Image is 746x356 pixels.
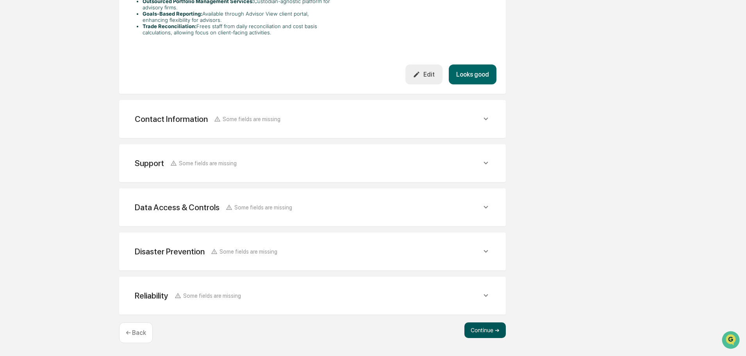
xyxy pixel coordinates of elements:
span: [DATE] [69,127,85,134]
button: Edit [405,64,443,84]
li: Frees staff from daily reconciliation and cost basis calculations, allowing focus on client-facin... [143,23,330,36]
div: Support [135,158,164,168]
span: Some fields are missing [183,292,241,299]
span: Preclearance [16,160,50,168]
div: 🖐️ [8,161,14,167]
div: Reliability [135,291,168,301]
button: Start new chat [133,62,142,72]
img: 8933085812038_c878075ebb4cc5468115_72.jpg [16,60,30,74]
div: 🔎 [8,175,14,182]
button: Continue ➔ [464,322,506,338]
a: Powered byPylon [55,193,95,200]
span: • [65,106,68,113]
button: Looks good [449,64,496,84]
div: ReliabilitySome fields are missing [128,286,496,305]
a: 🗄️Attestations [54,157,100,171]
strong: Goals-Based Reporting: [143,11,202,17]
div: SupportSome fields are missing [128,154,496,173]
span: Some fields are missing [234,204,292,211]
span: • [65,127,68,134]
span: Pylon [78,194,95,200]
img: Tammy Steffen [8,120,20,132]
a: 🔎Data Lookup [5,172,52,186]
p: ← Back [126,329,146,336]
p: How can we help? [8,16,142,29]
li: Available through Advisor View client portal, enhancing flexibility for advisors. [143,11,330,23]
span: Some fields are missing [179,160,237,166]
span: [PERSON_NAME] [24,106,63,113]
div: Contact Information [135,114,208,124]
button: See all [121,85,142,95]
iframe: Open customer support [721,330,742,351]
a: 🖐️Preclearance [5,157,54,171]
strong: Trade Reconciliation: [143,23,196,29]
span: [PERSON_NAME] [24,127,63,134]
span: [DATE] [69,106,85,113]
div: 🗄️ [57,161,63,167]
div: Past conversations [8,87,52,93]
img: Tammy Steffen [8,99,20,111]
div: Data Access & Controls [135,202,220,212]
div: Data Access & ControlsSome fields are missing [128,198,496,217]
span: Data Lookup [16,175,49,182]
div: Edit [413,71,435,78]
span: Attestations [64,160,97,168]
div: We're available if you need us! [35,68,107,74]
div: Contact InformationSome fields are missing [128,109,496,129]
div: Start new chat [35,60,128,68]
img: 1746055101610-c473b297-6a78-478c-a979-82029cc54cd1 [8,60,22,74]
span: Some fields are missing [220,248,277,255]
span: Some fields are missing [223,116,280,122]
div: Disaster Prevention [135,247,205,256]
div: Disaster PreventionSome fields are missing [128,242,496,261]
